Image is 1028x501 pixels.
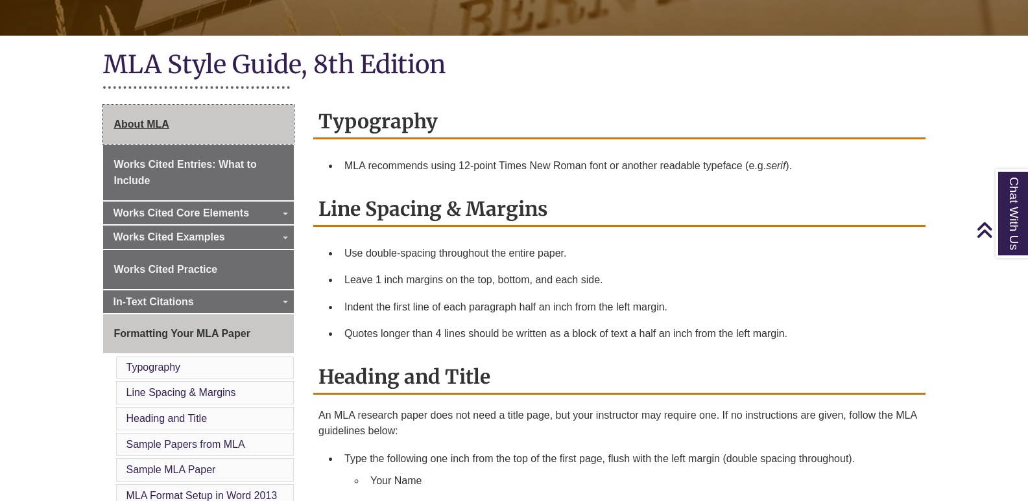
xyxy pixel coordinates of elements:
[313,192,926,227] h2: Line Spacing & Margins
[126,387,236,398] a: Line Spacing & Margins
[103,314,294,353] a: Formatting Your MLA Paper
[126,464,216,475] a: Sample MLA Paper
[114,296,194,307] span: In-Text Citations
[339,152,920,180] li: MLA recommends using 12-point Times New Roman font or another readable typeface (e.g. ).
[114,119,169,130] span: About MLA
[103,105,294,144] a: About MLA
[126,490,278,501] a: MLA Format Setup in Word 2013
[339,266,920,294] li: Leave 1 inch margins on the top, bottom, and each side.
[976,221,1025,239] a: Back to Top
[339,294,920,321] li: Indent the first line of each paragraph half an inch from the left margin.
[103,290,294,314] a: In-Text Citations
[126,362,181,373] a: Typography
[766,160,785,171] em: serif
[114,207,250,218] span: Works Cited Core Elements
[365,467,915,495] li: Your Name
[103,145,294,200] a: Works Cited Entries: What to Include
[339,320,920,347] li: Quotes longer than 4 lines should be written as a block of text a half an inch from the left margin.
[126,439,245,450] a: Sample Papers from MLA
[318,408,920,439] p: An MLA research paper does not need a title page, but your instructor may require one. If no inst...
[114,264,218,275] span: Works Cited Practice
[103,226,294,249] a: Works Cited Examples
[313,360,926,395] h2: Heading and Title
[313,105,926,139] h2: Typography
[126,413,208,424] a: Heading and Title
[103,250,294,289] a: Works Cited Practice
[339,240,920,267] li: Use double-spacing throughout the entire paper.
[103,49,926,83] h1: MLA Style Guide, 8th Edition
[103,202,294,225] a: Works Cited Core Elements
[114,328,250,339] span: Formatting Your MLA Paper
[114,231,225,242] span: Works Cited Examples
[114,159,257,187] span: Works Cited Entries: What to Include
